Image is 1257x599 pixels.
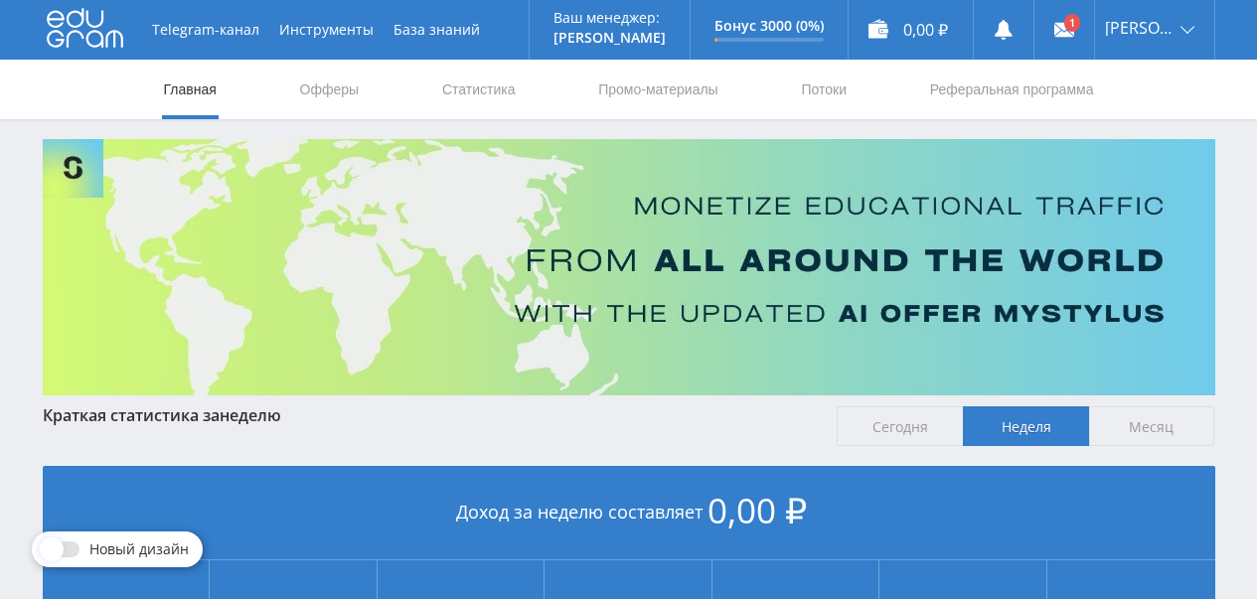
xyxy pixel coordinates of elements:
a: Офферы [298,60,362,119]
span: Месяц [1089,406,1215,446]
a: Реферальная программа [928,60,1096,119]
div: Краткая статистика за [43,406,818,424]
img: Banner [43,139,1215,395]
span: неделю [220,404,281,426]
a: Статистика [440,60,518,119]
div: Доход за неделю составляет [43,466,1215,560]
a: Главная [162,60,219,119]
a: Потоки [799,60,849,119]
a: Промо-материалы [596,60,719,119]
p: Бонус 3000 (0%) [714,18,824,34]
p: [PERSON_NAME] [553,30,666,46]
span: Новый дизайн [89,541,189,557]
span: Сегодня [837,406,963,446]
span: [PERSON_NAME] [1105,20,1175,36]
span: Неделя [963,406,1089,446]
p: Ваш менеджер: [553,10,666,26]
span: 0,00 ₽ [707,487,807,533]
